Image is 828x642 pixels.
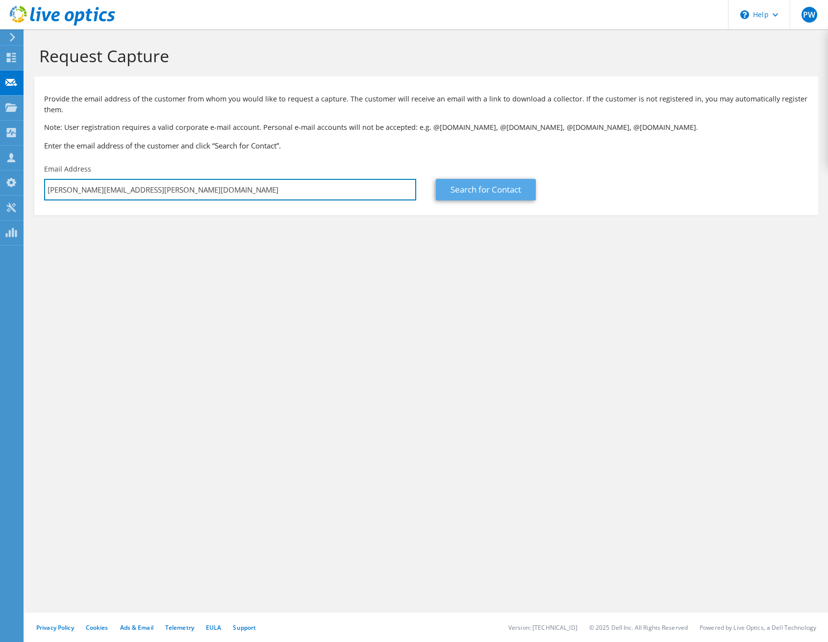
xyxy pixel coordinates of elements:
[44,122,808,133] p: Note: User registration requires a valid corporate e-mail account. Personal e-mail accounts will ...
[165,623,194,632] a: Telemetry
[36,623,74,632] a: Privacy Policy
[436,179,536,200] a: Search for Contact
[802,7,817,23] span: PW
[206,623,221,632] a: EULA
[120,623,153,632] a: Ads & Email
[508,623,577,632] li: Version: [TECHNICAL_ID]
[700,623,816,632] li: Powered by Live Optics, a Dell Technology
[233,623,256,632] a: Support
[44,94,808,115] p: Provide the email address of the customer from whom you would like to request a capture. The cust...
[39,46,808,66] h1: Request Capture
[589,623,688,632] li: © 2025 Dell Inc. All Rights Reserved
[86,623,108,632] a: Cookies
[44,164,91,174] label: Email Address
[44,140,808,151] h3: Enter the email address of the customer and click “Search for Contact”.
[740,10,749,19] svg: \n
